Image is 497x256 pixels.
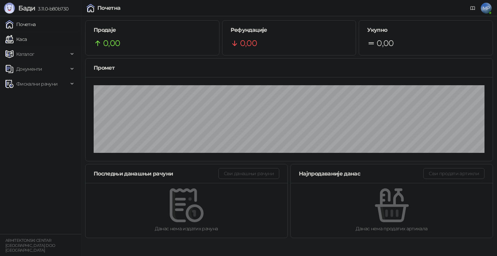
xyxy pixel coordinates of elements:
span: Фискални рачуни [16,77,57,91]
button: Сви данашњи рачуни [218,168,279,179]
h5: Продаје [94,26,211,34]
div: Данас нема издатих рачуна [96,225,277,232]
h5: Рефундације [231,26,348,34]
span: 3.11.0-b80b730 [35,6,68,12]
button: Сви продати артикли [423,168,484,179]
span: Бади [18,4,35,12]
div: Почетна [97,5,121,11]
div: Данас нема продатих артикала [302,225,482,232]
div: Последњи данашњи рачуни [94,169,218,178]
span: MP [481,3,492,14]
a: Почетна [5,18,36,31]
h5: Укупно [367,26,484,34]
a: Каса [5,32,27,46]
div: Најпродаваније данас [299,169,423,178]
div: Промет [94,64,484,72]
span: 0,00 [240,37,257,50]
small: ARHITEKTONSKI CENTAR [GEOGRAPHIC_DATA] DOO [GEOGRAPHIC_DATA] [5,238,55,253]
a: Документација [467,3,478,14]
span: Документи [16,62,42,76]
span: 0,00 [103,37,120,50]
img: Logo [4,3,15,14]
span: Каталог [16,47,34,61]
span: 0,00 [377,37,394,50]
